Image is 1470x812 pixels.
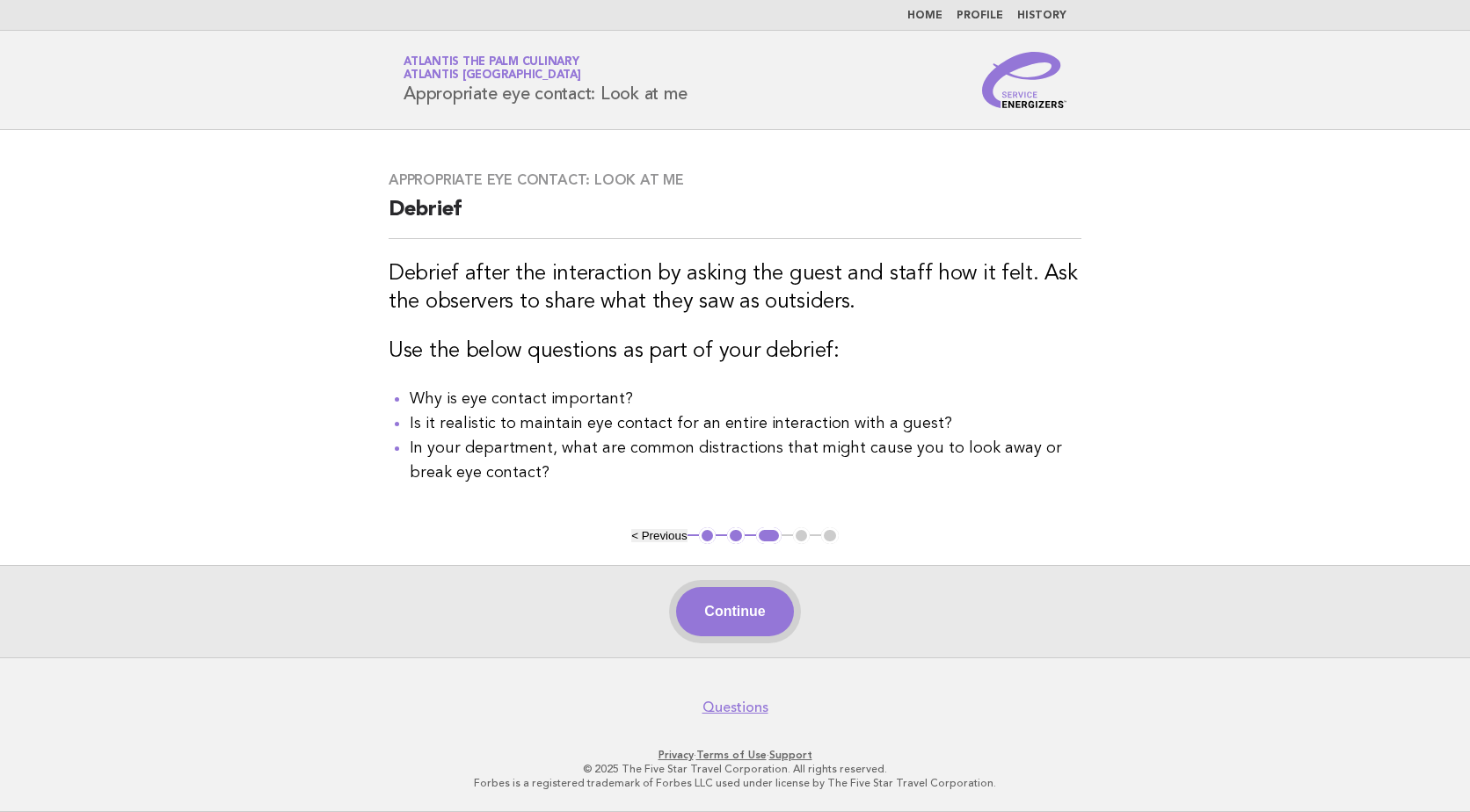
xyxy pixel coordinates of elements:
[197,762,1273,776] p: © 2025 The Five Star Travel Corporation. All rights reserved.
[410,436,1081,485] h4: In your department, what are common distractions that might cause you to look away or break eye c...
[769,749,812,761] a: Support
[659,749,694,761] a: Privacy
[982,52,1066,108] img: Service Energizers
[389,260,1081,316] h3: Debrief after the interaction by asking the guest and staff how it felt. Ask the observers to sha...
[389,171,1081,189] h3: Appropriate eye contact: Look at me
[404,57,687,103] h1: Appropriate eye contact: Look at me
[410,387,1081,411] li: Why is eye contact important?
[389,196,1081,239] h2: Debrief
[1017,11,1066,21] a: History
[907,11,942,21] a: Home
[727,527,745,545] button: 2
[676,587,793,636] button: Continue
[404,70,581,82] span: Atlantis [GEOGRAPHIC_DATA]
[696,749,767,761] a: Terms of Use
[389,337,1081,366] h3: Use the below questions as part of your debrief:
[702,699,768,716] a: Questions
[631,529,687,542] button: < Previous
[197,776,1273,790] p: Forbes is a registered trademark of Forbes LLC used under license by The Five Star Travel Corpora...
[957,11,1003,21] a: Profile
[756,527,782,545] button: 3
[699,527,717,545] button: 1
[197,748,1273,762] p: · ·
[404,56,581,81] a: Atlantis The Palm CulinaryAtlantis [GEOGRAPHIC_DATA]
[410,411,1081,436] li: Is it realistic to maintain eye contact for an entire interaction with a guest?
